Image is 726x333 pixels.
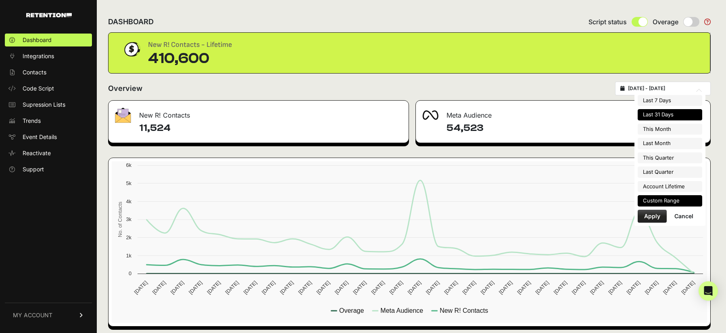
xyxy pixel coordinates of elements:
span: Contacts [23,68,46,76]
text: [DATE] [242,280,258,295]
img: dollar-coin-05c43ed7efb7bc0c12610022525b4bbbb207c7efeef5aecc26f025e68dcafac9.png [121,39,142,59]
text: [DATE] [644,280,659,295]
button: Apply [638,210,667,223]
a: Supression Lists [5,98,92,111]
text: [DATE] [224,280,240,295]
span: Event Details [23,133,57,141]
text: [DATE] [516,280,532,295]
text: [DATE] [297,280,313,295]
span: Integrations [23,52,54,60]
text: [DATE] [425,280,440,295]
text: [DATE] [553,280,568,295]
text: [DATE] [206,280,221,295]
div: New R! Contacts - Lifetime [148,39,232,51]
li: Last 31 Days [638,109,702,120]
text: [DATE] [261,280,276,295]
span: MY ACCOUNT [13,311,52,319]
text: [DATE] [352,280,367,295]
text: 4k [126,198,131,204]
li: Last 7 Days [638,95,702,106]
span: Support [23,165,44,173]
text: [DATE] [662,280,678,295]
text: [DATE] [188,280,203,295]
text: [DATE] [589,280,605,295]
text: [DATE] [534,280,550,295]
li: Last Quarter [638,166,702,178]
a: Trends [5,114,92,127]
text: [DATE] [407,280,422,295]
text: Meta Audience [380,307,423,314]
span: Dashboard [23,36,52,44]
text: [DATE] [169,280,185,295]
text: [DATE] [388,280,404,295]
a: Dashboard [5,34,92,46]
a: Event Details [5,131,92,143]
a: Code Script [5,82,92,95]
span: Overage [653,17,678,27]
text: [DATE] [315,280,331,295]
span: Supression Lists [23,101,65,109]
li: Custom Range [638,195,702,207]
text: [DATE] [151,280,167,295]
text: [DATE] [680,280,696,295]
text: 0 [129,270,131,276]
a: Integrations [5,50,92,63]
img: Retention.com [26,13,72,17]
h4: 11,524 [139,122,402,135]
div: New R! Contacts [108,101,409,125]
text: [DATE] [443,280,459,295]
text: New R! Contacts [440,307,488,314]
a: Reactivate [5,147,92,160]
span: Script status [588,17,627,27]
li: This Quarter [638,152,702,164]
text: [DATE] [133,280,148,295]
text: No. of Contacts [117,202,123,237]
text: [DATE] [626,280,641,295]
text: [DATE] [571,280,586,295]
span: Code Script [23,84,54,93]
text: Overage [339,307,364,314]
li: This Month [638,124,702,135]
li: Last Month [638,138,702,149]
text: [DATE] [334,280,349,295]
img: fa-meta-2f981b61bb99beabf952f7030308934f19ce035c18b003e963880cc3fabeebb7.png [422,110,438,120]
text: 5k [126,180,131,186]
li: Account Lifetime [638,181,702,192]
a: MY ACCOUNT [5,303,92,327]
img: fa-envelope-19ae18322b30453b285274b1b8af3d052b27d846a4fbe8435d1a52b978f639a2.png [115,107,131,123]
text: [DATE] [480,280,495,295]
text: [DATE] [370,280,386,295]
text: 2k [126,234,131,240]
text: [DATE] [607,280,623,295]
span: Trends [23,117,41,125]
text: [DATE] [498,280,513,295]
h2: DASHBOARD [108,16,154,27]
button: Cancel [668,210,700,223]
text: [DATE] [279,280,294,295]
div: Meta Audience [416,101,710,125]
text: 6k [126,162,131,168]
text: [DATE] [461,280,477,295]
h4: 54,523 [446,122,704,135]
div: Open Intercom Messenger [699,281,718,301]
a: Contacts [5,66,92,79]
text: 1k [126,253,131,259]
div: 410,600 [148,51,232,67]
text: 3k [126,216,131,222]
a: Support [5,163,92,176]
h2: Overview [108,83,142,94]
span: Reactivate [23,149,51,157]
